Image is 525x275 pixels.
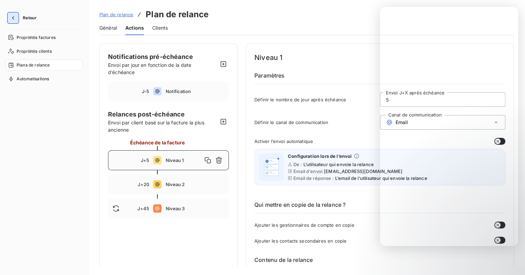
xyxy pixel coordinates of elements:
[6,60,82,71] a: Plans de relance
[293,169,322,174] span: Email d'envoi
[99,11,133,18] a: Plan de relance
[166,89,224,94] span: Notification
[254,71,505,84] h6: Paramètres
[293,162,302,167] span: De :
[288,153,352,159] span: Configuration lors de l’envoi
[380,7,518,246] iframe: Intercom live chat
[254,256,505,264] h6: Contenu de la relance
[130,139,185,146] span: Échéance de la facture
[254,238,347,244] span: Ajouter les contacts secondaires en copie
[23,16,37,20] span: Retour
[260,156,282,178] img: illustration helper email
[17,62,50,68] span: Plans de relance
[17,34,56,41] span: Propriétés factures
[166,157,202,163] span: Niveau 1
[335,175,427,181] span: L’email de l’utilisateur qui envoie la relance
[108,53,193,60] span: Notifications pré-échéance
[6,46,82,57] a: Propriétés clients
[303,162,374,167] span: L’utilisateur qui envoie la relance
[108,110,218,119] span: Relances post-échéance
[254,201,505,213] h6: Qui mettre en copie de la relance ?
[293,175,334,181] span: Email de réponse :
[108,62,192,75] span: Envoi par jour en fonction de la date d’échéance
[17,76,49,82] span: Automatisations
[141,157,149,163] span: J+5
[254,222,354,228] span: Ajouter les gestionnaires de compte en copie
[166,206,224,211] span: Niveau 3
[502,252,518,268] iframe: Intercom live chat
[125,24,144,31] span: Actions
[99,12,133,17] span: Plan de relance
[254,120,380,125] span: Définir le canal de communication
[254,139,313,144] span: Activer l’envoi automatique
[137,206,149,211] span: J+45
[142,89,149,94] span: J-5
[146,8,208,21] h3: Plan de relance
[152,24,168,31] span: Clients
[6,12,42,23] button: Retour
[108,119,218,133] span: Envoi par client basé sur la facture la plus ancienne
[254,52,505,63] h4: Niveau 1
[99,24,117,31] span: Général
[254,97,380,102] span: Définir le nombre de jour après échéance
[17,48,52,54] span: Propriétés clients
[6,73,82,84] a: Automatisations
[166,182,224,187] span: Niveau 2
[138,182,149,187] span: J+20
[6,32,82,43] a: Propriétés factures
[324,169,402,174] span: [EMAIL_ADDRESS][DOMAIN_NAME]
